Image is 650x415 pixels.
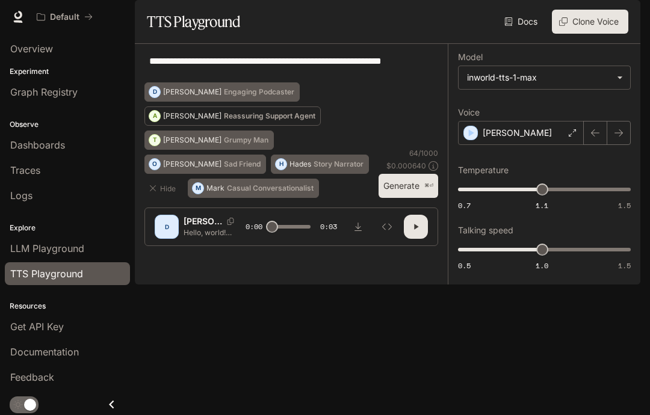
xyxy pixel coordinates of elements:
p: Hades [289,161,311,168]
p: Engaging Podcaster [224,88,294,96]
p: [PERSON_NAME] [163,161,221,168]
p: [PERSON_NAME] [184,215,222,227]
div: O [149,155,160,174]
p: Hello, world! What a wonderful day to be a text-to-speech model! [184,227,241,238]
span: 0.7 [458,200,471,211]
button: Download audio [346,215,370,239]
p: 64 / 1000 [409,148,438,158]
span: 0:00 [246,221,262,233]
button: Clone Voice [552,10,628,34]
span: 1.5 [618,260,631,271]
p: [PERSON_NAME] [483,127,552,139]
span: 0.5 [458,260,471,271]
p: Mark [206,185,224,192]
p: Grumpy Man [224,137,268,144]
span: 1.5 [618,200,631,211]
button: HHadesStory Narrator [271,155,369,174]
div: inworld-tts-1-max [467,72,611,84]
div: D [157,217,176,236]
button: D[PERSON_NAME]Engaging Podcaster [144,82,300,102]
p: Model [458,53,483,61]
button: Hide [144,179,183,198]
button: MMarkCasual Conversationalist [188,179,319,198]
p: Talking speed [458,226,513,235]
h1: TTS Playground [147,10,240,34]
button: Inspect [375,215,399,239]
div: T [149,131,160,150]
span: 1.1 [536,200,548,211]
div: A [149,106,160,126]
p: [PERSON_NAME] [163,88,221,96]
a: Docs [502,10,542,34]
div: inworld-tts-1-max [459,66,630,89]
p: Casual Conversationalist [227,185,314,192]
button: All workspaces [31,5,98,29]
span: 1.0 [536,260,548,271]
p: Default [50,12,79,22]
p: ⌘⏎ [424,182,433,189]
p: Story Narrator [314,161,364,168]
button: T[PERSON_NAME]Grumpy Man [144,131,274,150]
div: D [149,82,160,102]
button: Generate⌘⏎ [379,174,438,198]
button: O[PERSON_NAME]Sad Friend [144,155,266,174]
span: 0:03 [320,221,337,233]
div: M [193,179,203,198]
p: Temperature [458,166,509,174]
p: [PERSON_NAME] [163,112,221,120]
p: Voice [458,108,480,117]
button: Copy Voice ID [222,218,239,225]
p: Sad Friend [224,161,261,168]
div: H [276,155,286,174]
p: Reassuring Support Agent [224,112,315,120]
button: A[PERSON_NAME]Reassuring Support Agent [144,106,321,126]
p: [PERSON_NAME] [163,137,221,144]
